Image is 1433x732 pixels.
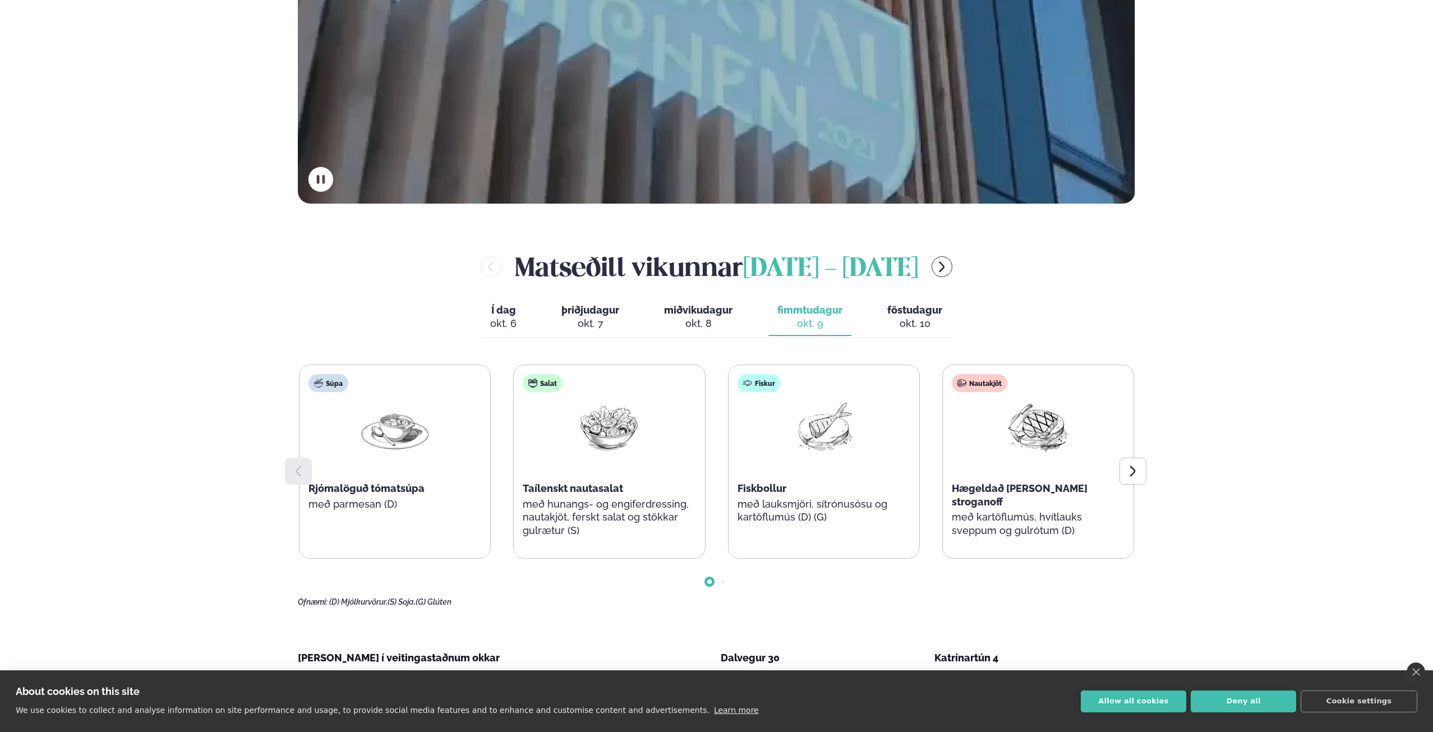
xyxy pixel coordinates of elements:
span: Rjómalöguð tómatsúpa [308,482,425,494]
button: fimmtudagur okt. 9 [768,299,851,336]
span: Fiskbollur [738,482,786,494]
div: okt. 8 [664,317,732,330]
button: Deny all [1191,690,1296,712]
div: Salat [523,374,563,392]
p: með lauksmjöri, sítrónusósu og kartöflumús (D) (G) [738,498,910,524]
span: Go to slide 1 [707,579,712,584]
div: okt. 6 [490,317,517,330]
div: okt. 9 [777,317,842,330]
img: beef.svg [957,379,966,388]
img: Soup.png [359,401,431,453]
div: Fiskur [738,374,781,392]
img: Beef-Meat.png [1002,401,1074,453]
img: fish.svg [743,379,752,388]
span: Go to slide 2 [721,579,725,584]
div: okt. 7 [561,317,619,330]
img: Fish.png [788,401,860,453]
button: þriðjudagur okt. 7 [552,299,628,336]
span: Hægeldað [PERSON_NAME] stroganoff [952,482,1088,508]
span: (S) Soja, [388,597,416,606]
div: Súpa [308,374,348,392]
button: Cookie settings [1301,690,1417,712]
p: We use cookies to collect and analyse information on site performance and usage, to provide socia... [16,706,709,715]
img: soup.svg [314,379,323,388]
div: Katrínartún 4 [934,651,1135,665]
div: Dalvegur 30 [721,651,921,665]
div: okt. 10 [887,317,942,330]
span: Í dag [490,303,517,317]
a: close [1407,662,1425,682]
p: með hunangs- og engiferdressing, nautakjöt, ferskt salat og stökkar gulrætur (S) [523,498,695,538]
h2: Matseðill vikunnar [515,248,918,285]
strong: About cookies on this site [16,685,140,697]
span: föstudagur [887,304,942,316]
span: miðvikudagur [664,304,732,316]
span: fimmtudagur [777,304,842,316]
button: Í dag okt. 6 [481,299,526,336]
img: Salad.png [573,401,645,453]
p: með parmesan (D) [308,498,481,511]
span: [DATE] - [DATE] [743,257,918,282]
button: föstudagur okt. 10 [878,299,951,336]
span: þriðjudagur [561,304,619,316]
span: Taílenskt nautasalat [523,482,623,494]
img: salad.svg [528,379,537,388]
span: [PERSON_NAME] í veitingastaðnum okkar [298,652,500,664]
span: Ofnæmi: [298,597,328,606]
button: Allow all cookies [1081,690,1186,712]
span: (G) Glúten [416,597,451,606]
button: miðvikudagur okt. 8 [655,299,741,336]
button: menu-btn-right [932,256,952,277]
a: Learn more [714,706,759,715]
button: menu-btn-left [481,256,501,277]
p: með kartöflumús, hvítlauks sveppum og gulrótum (D) [952,510,1125,537]
span: (D) Mjólkurvörur, [329,597,388,606]
div: Nautakjöt [952,374,1007,392]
